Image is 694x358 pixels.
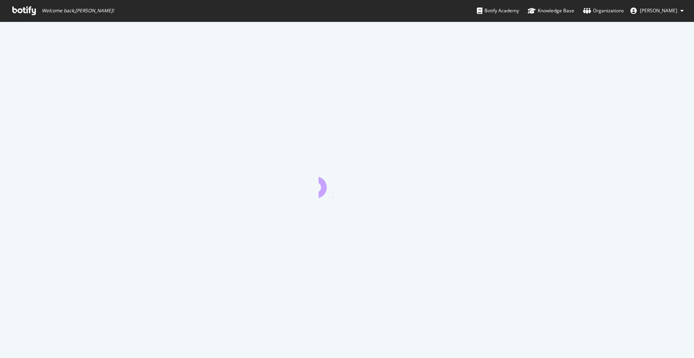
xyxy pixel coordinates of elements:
div: Botify Academy [477,7,519,15]
div: Knowledge Base [528,7,574,15]
span: Welcome back, [PERSON_NAME] ! [42,8,114,14]
span: Matthew Edgar [640,7,677,14]
div: Organizations [583,7,624,15]
div: animation [319,169,376,198]
button: [PERSON_NAME] [624,4,690,17]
